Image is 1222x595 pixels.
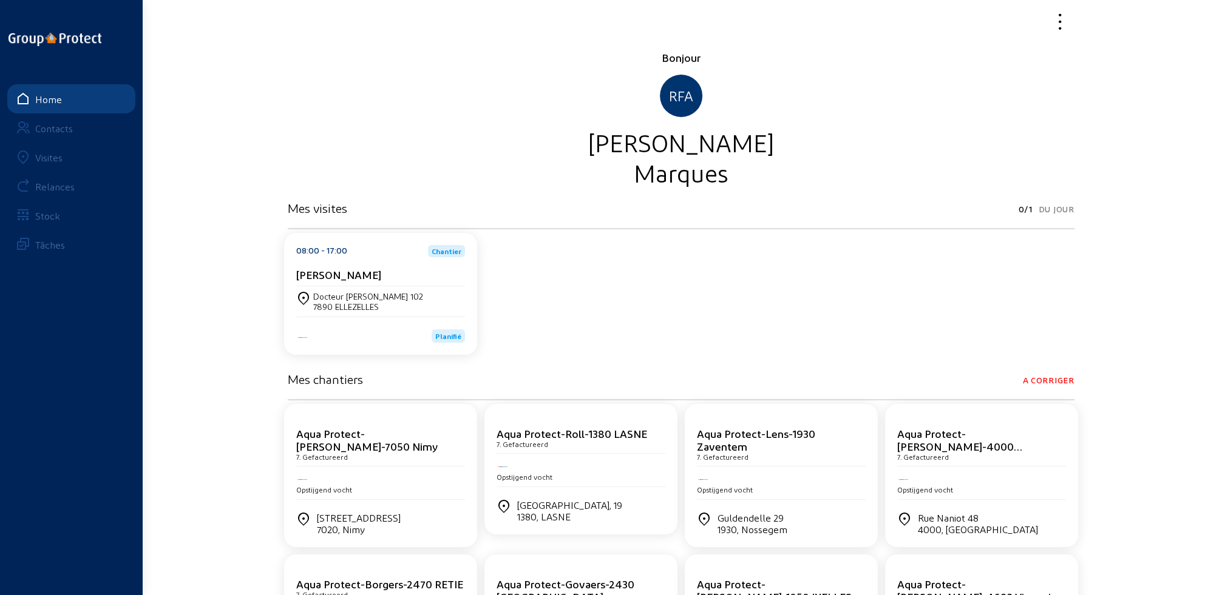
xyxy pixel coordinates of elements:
div: Marques [288,157,1074,187]
div: 08:00 - 17:00 [296,245,347,257]
a: Contacts [7,113,135,143]
div: Rue Naniot 48 [918,512,1038,535]
div: Bonjour [288,50,1074,65]
span: Opstijgend vocht [296,485,352,494]
div: 1380, LASNE [517,511,622,522]
a: Visites [7,143,135,172]
span: 0/1 [1018,201,1032,218]
span: A corriger [1023,372,1074,389]
cam-card-title: Aqua Protect-[PERSON_NAME]-7050 Nimy [296,427,438,452]
div: 4000, [GEOGRAPHIC_DATA] [918,523,1038,535]
div: [GEOGRAPHIC_DATA], 19 [517,499,622,522]
span: Opstijgend vocht [697,485,753,494]
div: Relances [35,181,75,192]
cam-card-subtitle: 7. Gefactureerd [497,440,548,448]
img: Aqua Protect [296,478,308,482]
cam-card-subtitle: 7. Gefactureerd [697,452,748,461]
cam-card-title: Aqua Protect-Lens-1930 Zaventem [697,427,815,452]
div: Contacts [35,123,73,134]
span: Planifié [435,332,461,340]
span: Chantier [432,247,461,255]
span: Opstijgend vocht [497,472,552,481]
cam-card-title: [PERSON_NAME] [296,268,381,281]
cam-card-title: Aqua Protect-[PERSON_NAME]-4000 [GEOGRAPHIC_DATA] [897,427,1022,465]
a: Home [7,84,135,113]
h3: Mes chantiers [288,372,363,386]
img: logo-oneline.png [8,33,101,46]
h3: Mes visites [288,201,347,215]
span: Opstijgend vocht [897,485,953,494]
img: Aqua Protect [497,465,509,469]
span: Du jour [1039,201,1074,218]
cam-card-subtitle: 7. Gefactureerd [296,452,348,461]
div: RFA [660,75,702,117]
div: Stock [35,210,60,221]
div: Tâches [35,239,65,250]
a: Relances [7,172,135,201]
div: [PERSON_NAME] [288,127,1074,157]
div: 1930, Nossegem [718,523,787,535]
img: Aqua Protect [296,336,308,340]
img: Aqua Protect [897,478,909,482]
div: Guldendelle 29 [718,512,787,535]
div: Visites [35,152,63,163]
a: Tâches [7,230,135,259]
div: 7890 ELLEZELLES [313,301,423,312]
cam-card-title: Aqua Protect-Borgers-2470 RETIE [296,577,463,590]
img: Aqua Protect [697,478,709,482]
div: [STREET_ADDRESS] [317,512,401,535]
cam-card-title: Aqua Protect-Roll-1380 LASNE [497,427,647,440]
a: Stock [7,201,135,230]
div: 7020, Nimy [317,523,401,535]
div: Docteur [PERSON_NAME] 102 [313,291,423,301]
div: Home [35,93,62,105]
cam-card-subtitle: 7. Gefactureerd [897,452,949,461]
